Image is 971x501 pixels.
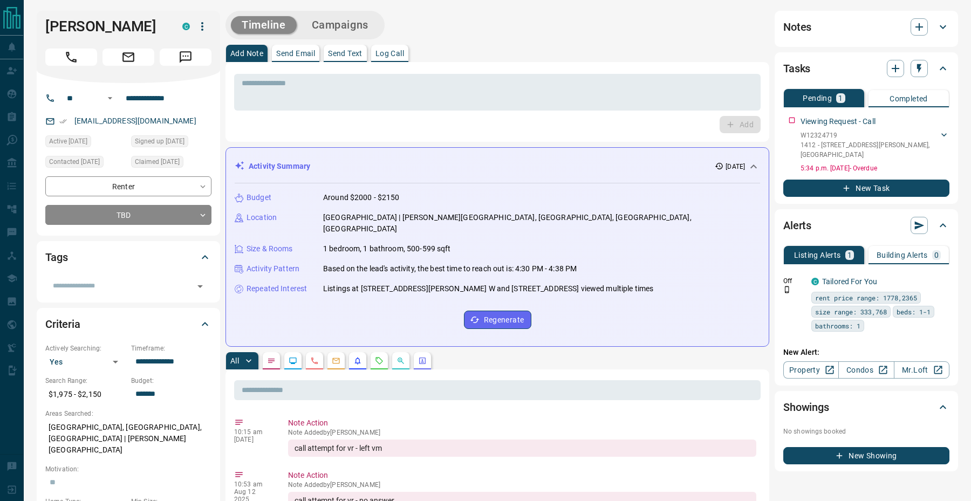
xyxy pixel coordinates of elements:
[301,16,379,34] button: Campaigns
[45,386,126,403] p: $1,975 - $2,150
[289,356,297,365] svg: Lead Browsing Activity
[235,156,760,176] div: Activity Summary[DATE]
[230,357,239,365] p: All
[783,347,949,358] p: New Alert:
[801,116,876,127] p: Viewing Request - Call
[45,156,126,171] div: Wed Jul 30 2025
[288,429,756,436] p: Note Added by [PERSON_NAME]
[45,464,211,474] p: Motivation:
[811,278,819,285] div: condos.ca
[890,95,928,102] p: Completed
[332,356,340,365] svg: Emails
[783,212,949,238] div: Alerts
[45,418,211,459] p: [GEOGRAPHIC_DATA], [GEOGRAPHIC_DATA], [GEOGRAPHIC_DATA] | [PERSON_NAME][GEOGRAPHIC_DATA]
[182,23,190,30] div: condos.ca
[102,49,154,66] span: Email
[803,94,832,102] p: Pending
[247,243,293,255] p: Size & Rooms
[783,427,949,436] p: No showings booked
[45,409,211,418] p: Areas Searched:
[288,481,756,489] p: Note Added by [PERSON_NAME]
[234,436,272,443] p: [DATE]
[801,163,949,173] p: 5:34 p.m. [DATE] - Overdue
[783,447,949,464] button: New Showing
[783,217,811,234] h2: Alerts
[45,344,126,353] p: Actively Searching:
[131,344,211,353] p: Timeframe:
[234,481,272,488] p: 10:53 am
[783,361,839,379] a: Property
[74,116,196,125] a: [EMAIL_ADDRESS][DOMAIN_NAME]
[822,277,877,286] a: Tailored For You
[464,311,531,329] button: Regenerate
[897,306,931,317] span: beds: 1-1
[323,243,451,255] p: 1 bedroom, 1 bathroom, 500-599 sqft
[783,56,949,81] div: Tasks
[801,131,939,140] p: W12324719
[375,50,404,57] p: Log Call
[45,49,97,66] span: Call
[135,136,184,147] span: Signed up [DATE]
[838,361,894,379] a: Condos
[726,162,745,171] p: [DATE]
[131,376,211,386] p: Budget:
[288,440,756,457] div: call attempt for vr - left vm
[45,249,67,266] h2: Tags
[131,135,211,150] div: Tue Jul 29 2025
[234,428,272,436] p: 10:15 am
[877,251,928,259] p: Building Alerts
[288,417,756,429] p: Note Action
[783,18,811,36] h2: Notes
[894,361,949,379] a: Mr.Loft
[49,136,87,147] span: Active [DATE]
[794,251,841,259] p: Listing Alerts
[230,50,263,57] p: Add Note
[815,320,860,331] span: bathrooms: 1
[49,156,100,167] span: Contacted [DATE]
[45,376,126,386] p: Search Range:
[801,140,939,160] p: 1412 - [STREET_ADDRESS][PERSON_NAME] , [GEOGRAPHIC_DATA]
[247,283,307,294] p: Repeated Interest
[783,394,949,420] div: Showings
[783,286,791,293] svg: Push Notification Only
[135,156,180,167] span: Claimed [DATE]
[310,356,319,365] svg: Calls
[45,315,80,333] h2: Criteria
[783,14,949,40] div: Notes
[847,251,852,259] p: 1
[45,18,166,35] h1: [PERSON_NAME]
[45,244,211,270] div: Tags
[59,118,67,125] svg: Email Verified
[801,128,949,162] div: W123247191412 - [STREET_ADDRESS][PERSON_NAME],[GEOGRAPHIC_DATA]
[396,356,405,365] svg: Opportunities
[323,283,653,294] p: Listings at [STREET_ADDRESS][PERSON_NAME] W and [STREET_ADDRESS] viewed multiple times
[45,205,211,225] div: TBD
[104,92,117,105] button: Open
[815,292,917,303] span: rent price range: 1778,2365
[267,356,276,365] svg: Notes
[131,156,211,171] div: Wed Jul 30 2025
[323,212,760,235] p: [GEOGRAPHIC_DATA] | [PERSON_NAME][GEOGRAPHIC_DATA], [GEOGRAPHIC_DATA], [GEOGRAPHIC_DATA], [GEOGRA...
[45,311,211,337] div: Criteria
[375,356,384,365] svg: Requests
[247,263,299,274] p: Activity Pattern
[323,192,400,203] p: Around $2000 - $2150
[323,263,577,274] p: Based on the lead's activity, the best time to reach out is: 4:30 PM - 4:38 PM
[838,94,843,102] p: 1
[249,161,310,172] p: Activity Summary
[160,49,211,66] span: Message
[231,16,297,34] button: Timeline
[783,276,805,286] p: Off
[328,50,363,57] p: Send Text
[783,399,829,416] h2: Showings
[934,251,939,259] p: 0
[45,353,126,370] div: Yes
[815,306,887,317] span: size range: 333,768
[45,135,126,150] div: Tue Aug 05 2025
[276,50,315,57] p: Send Email
[247,192,271,203] p: Budget
[783,60,810,77] h2: Tasks
[247,212,277,223] p: Location
[353,356,362,365] svg: Listing Alerts
[783,180,949,197] button: New Task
